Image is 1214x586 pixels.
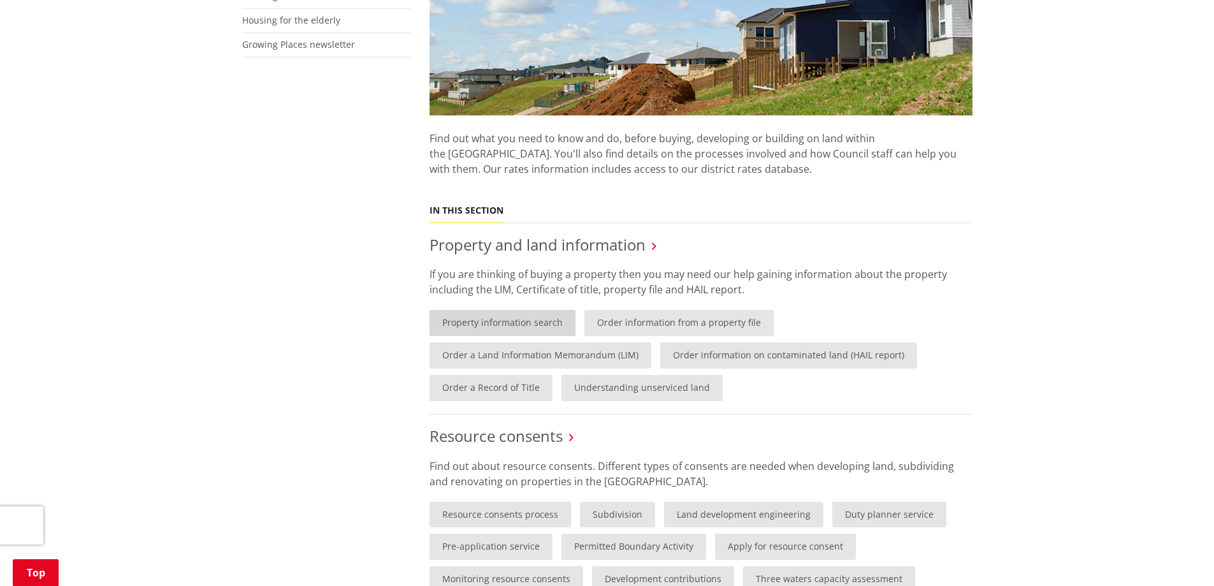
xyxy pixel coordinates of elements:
[430,534,553,560] a: Pre-application service
[13,559,59,586] a: Top
[430,458,972,489] p: Find out about resource consents. Different types of consents are needed when developing land, su...
[664,502,823,528] a: Land development engineering
[430,502,571,528] a: Resource consents process
[242,38,355,50] a: Growing Places newsletter
[832,502,946,528] a: Duty planner service
[561,375,723,401] a: Understanding unserviced land
[580,502,655,528] a: Subdivision
[430,425,563,446] a: Resource consents
[561,534,706,560] a: Permitted Boundary Activity
[430,310,575,336] a: Property information search
[584,310,774,336] a: Order information from a property file
[1155,532,1201,578] iframe: Messenger Launcher
[430,115,972,192] p: Find out what you need to know and do, before buying, developing or building on land within the [...
[660,342,917,369] a: Order information on contaminated land (HAIL report)
[430,234,646,255] a: Property and land information
[715,534,856,560] a: Apply for resource consent
[430,342,651,369] a: Order a Land Information Memorandum (LIM)
[242,14,340,26] a: Housing for the elderly
[430,267,972,297] p: If you are thinking of buying a property then you may need our help gaining information about the...
[430,375,553,401] a: Order a Record of Title
[430,205,503,216] h5: In this section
